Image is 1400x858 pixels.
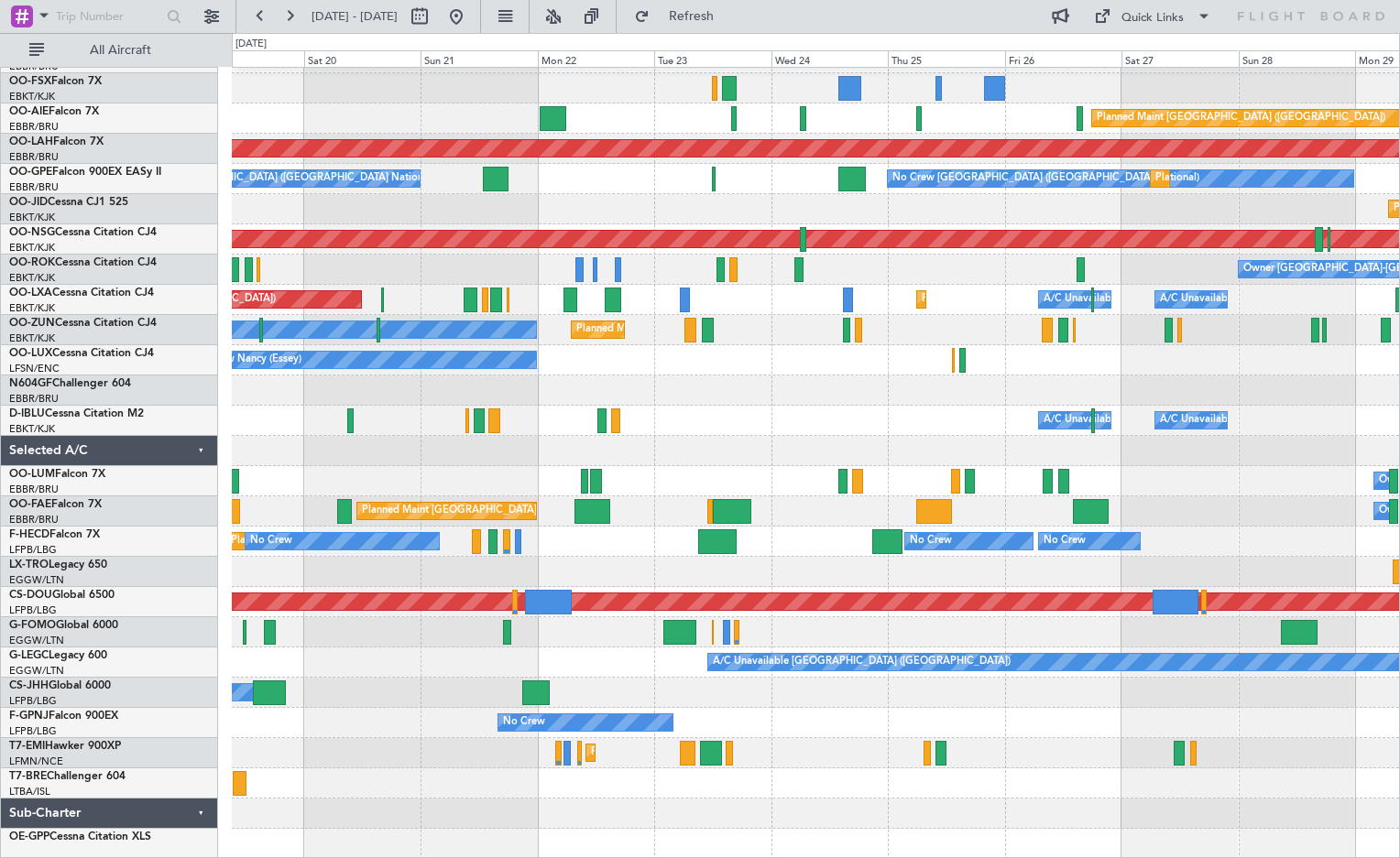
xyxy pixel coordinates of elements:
div: Wed 24 [771,50,888,67]
a: OO-LXACessna Citation CJ4 [9,288,154,299]
a: CS-DOUGlobal 6500 [9,590,115,601]
div: Planned Maint [GEOGRAPHIC_DATA] ([GEOGRAPHIC_DATA]) [1097,104,1385,132]
div: No Crew [GEOGRAPHIC_DATA] ([GEOGRAPHIC_DATA] National) [127,165,434,192]
a: G-LEGCLegacy 600 [9,650,107,661]
span: OO-LAH [9,136,53,147]
a: EBKT/KJK [9,90,55,103]
span: G-LEGC [9,650,49,661]
a: OO-LUXCessna Citation CJ4 [9,348,154,359]
span: OO-GPE [9,167,52,178]
span: CS-JHH [9,680,49,691]
span: F-GPNJ [9,711,49,722]
div: A/C Unavailable [1160,286,1236,313]
a: EBBR/BRU [9,180,59,194]
div: Planned Maint [GEOGRAPHIC_DATA] [591,739,766,766]
div: Sat 20 [304,50,421,67]
a: EBKT/KJK [9,301,55,315]
span: OO-ZUN [9,318,55,329]
div: Thu 25 [888,50,1004,67]
span: OO-LUX [9,348,52,359]
a: T7-EMIHawker 900XP [9,741,121,752]
div: No Crew Nancy (Essey) [192,346,301,374]
button: All Aircraft [20,36,199,65]
button: Refresh [626,2,736,31]
a: EBKT/KJK [9,331,55,345]
a: EBBR/BRU [9,150,59,164]
a: OO-NSGCessna Citation CJ4 [9,227,157,238]
span: OO-LXA [9,288,52,299]
a: F-GPNJFalcon 900EX [9,711,118,722]
div: Planned Maint [GEOGRAPHIC_DATA] ([GEOGRAPHIC_DATA] National) [362,497,694,525]
a: EGGW/LTN [9,634,64,647]
a: EBBR/BRU [9,483,59,496]
a: OO-JIDCessna CJ1 525 [9,197,128,208]
span: CS-DOU [9,590,52,601]
a: EBKT/KJK [9,241,55,255]
span: D-IBLU [9,408,45,419]
a: OO-AIEFalcon 7X [9,106,99,117]
div: No Crew [250,527,292,555]
div: A/C Unavailable [GEOGRAPHIC_DATA] ([GEOGRAPHIC_DATA] National) [1044,286,1384,313]
a: OE-GPPCessna Citation XLS [9,831,151,842]
a: N604GFChallenger 604 [9,378,131,389]
div: Fri 26 [1005,50,1121,67]
a: OO-GPEFalcon 900EX EASy II [9,167,161,178]
div: No Crew [GEOGRAPHIC_DATA] ([GEOGRAPHIC_DATA] National) [892,165,1199,192]
a: T7-BREChallenger 604 [9,771,126,782]
span: T7-EMI [9,741,45,752]
a: EBBR/BRU [9,392,59,406]
div: No Crew [1044,527,1086,555]
div: Planned Maint Kortrijk-[GEOGRAPHIC_DATA] [576,316,790,343]
span: OO-ROK [9,257,55,268]
div: [DATE] [235,37,267,52]
span: OO-FAE [9,499,51,510]
a: EGGW/LTN [9,664,64,678]
span: Refresh [653,10,730,23]
a: OO-LUMFalcon 7X [9,469,105,480]
a: OO-FSXFalcon 7X [9,76,102,87]
a: D-IBLUCessna Citation M2 [9,408,144,419]
a: LFPB/LBG [9,694,57,708]
div: Sat 27 [1121,50,1238,67]
div: Sun 28 [1239,50,1355,67]
span: F-HECD [9,529,49,540]
a: OO-ZUNCessna Citation CJ4 [9,318,157,329]
div: Planned Maint Kortrijk-[GEOGRAPHIC_DATA] [922,286,1135,313]
a: OO-FAEFalcon 7X [9,499,102,510]
a: LFPB/LBG [9,543,57,557]
div: No Crew [503,709,545,736]
div: No Crew [910,527,952,555]
a: OO-ROKCessna Citation CJ4 [9,257,157,268]
a: LFPB/LBG [9,724,57,738]
div: Mon 22 [538,50,654,67]
div: Fri 19 [187,50,303,67]
a: EBBR/BRU [9,513,59,527]
div: Sun 21 [421,50,537,67]
a: LTBA/ISL [9,785,50,798]
a: OO-LAHFalcon 7X [9,136,104,147]
a: EBBR/BRU [9,120,59,134]
a: F-HECDFalcon 7X [9,529,100,540]
span: [DATE] - [DATE] [312,8,398,25]
span: OO-FSX [9,76,51,87]
a: EBKT/KJK [9,271,55,285]
a: G-FOMOGlobal 6000 [9,620,118,631]
span: T7-BRE [9,771,47,782]
a: EBKT/KJK [9,211,55,224]
a: LFMN/NCE [9,755,63,768]
a: EBKT/KJK [9,422,55,436]
a: LX-TROLegacy 650 [9,559,107,570]
span: OO-NSG [9,227,55,238]
a: EGGW/LTN [9,573,64,587]
a: CS-JHHGlobal 6000 [9,680,111,691]
span: G-FOMO [9,620,56,631]
span: LX-TRO [9,559,49,570]
div: Quick Links [1121,9,1184,27]
a: LFPB/LBG [9,603,57,617]
span: OO-LUM [9,469,55,480]
div: A/C Unavailable [GEOGRAPHIC_DATA] ([GEOGRAPHIC_DATA] National) [1044,407,1384,434]
span: All Aircraft [48,44,193,57]
span: OO-AIE [9,106,49,117]
a: LFSN/ENC [9,362,60,375]
input: Trip Number [56,3,161,30]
